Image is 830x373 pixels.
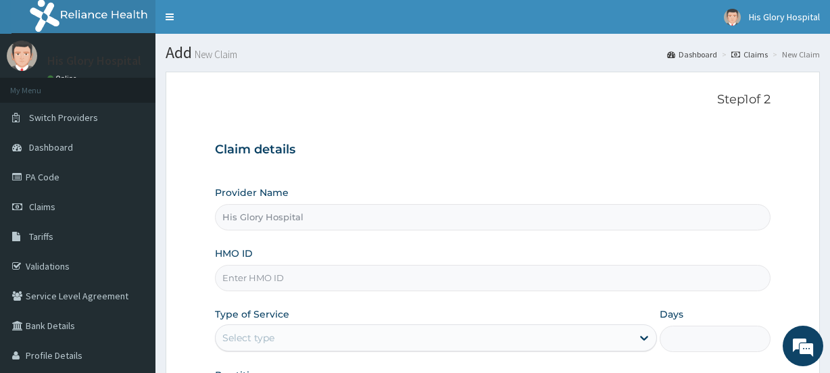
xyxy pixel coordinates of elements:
h3: Claim details [215,143,770,157]
span: Switch Providers [29,111,98,124]
label: HMO ID [215,247,253,260]
img: User Image [7,41,37,71]
label: Provider Name [215,186,289,199]
span: Dashboard [29,141,73,153]
label: Type of Service [215,307,289,321]
img: User Image [724,9,741,26]
input: Enter HMO ID [215,265,770,291]
li: New Claim [769,49,820,60]
span: Tariffs [29,230,53,243]
p: Step 1 of 2 [215,93,770,107]
a: Dashboard [667,49,717,60]
a: Claims [731,49,768,60]
span: Claims [29,201,55,213]
h1: Add [166,44,820,61]
div: Select type [222,331,274,345]
label: Days [660,307,683,321]
span: His Glory Hospital [749,11,820,23]
a: Online [47,74,80,83]
small: New Claim [192,49,237,59]
p: His Glory Hospital [47,55,141,67]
